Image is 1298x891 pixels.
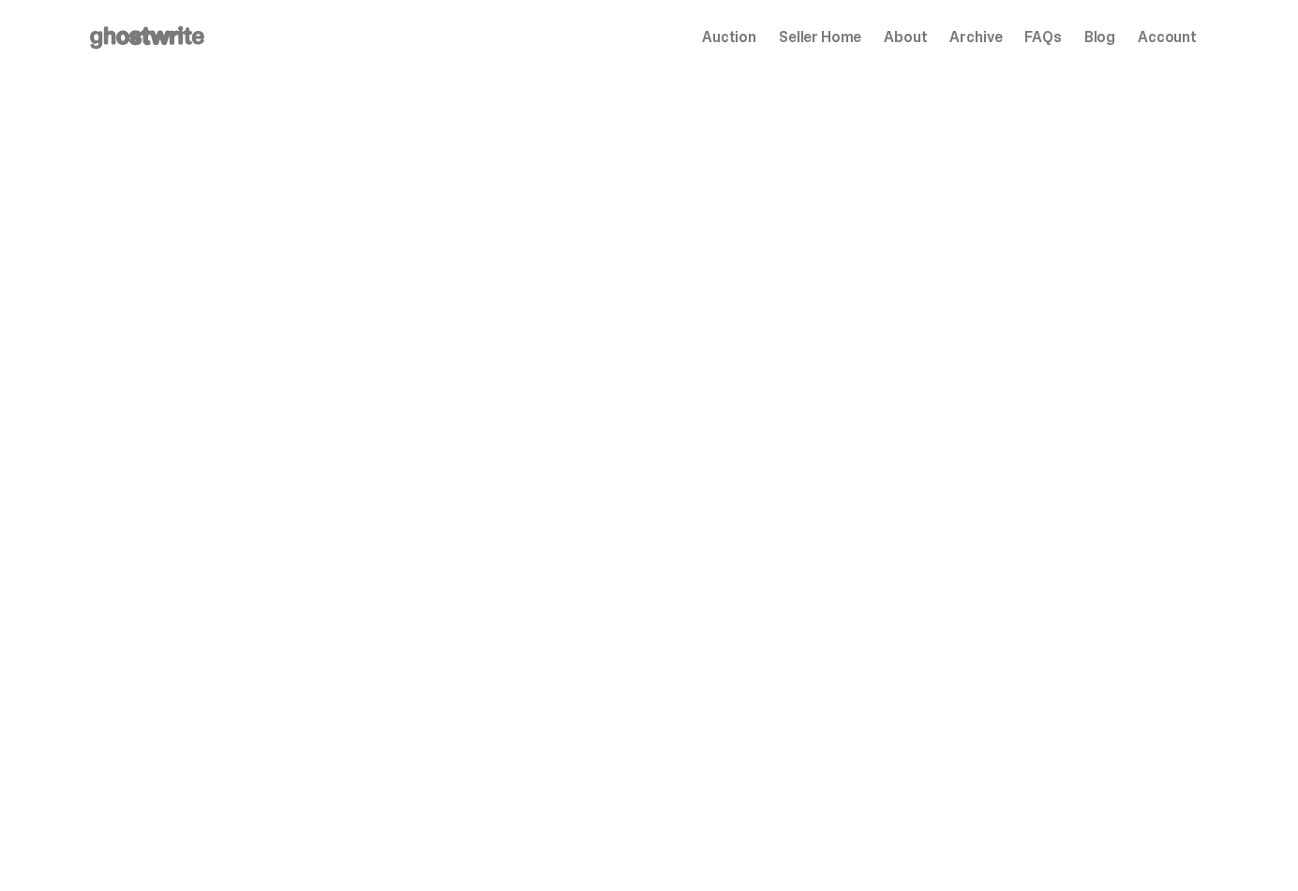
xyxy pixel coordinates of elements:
a: FAQs [1024,30,1061,45]
a: Blog [1084,30,1115,45]
a: Account [1138,30,1197,45]
a: Archive [949,30,1002,45]
a: About [884,30,927,45]
a: Auction [702,30,756,45]
a: Seller Home [779,30,861,45]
